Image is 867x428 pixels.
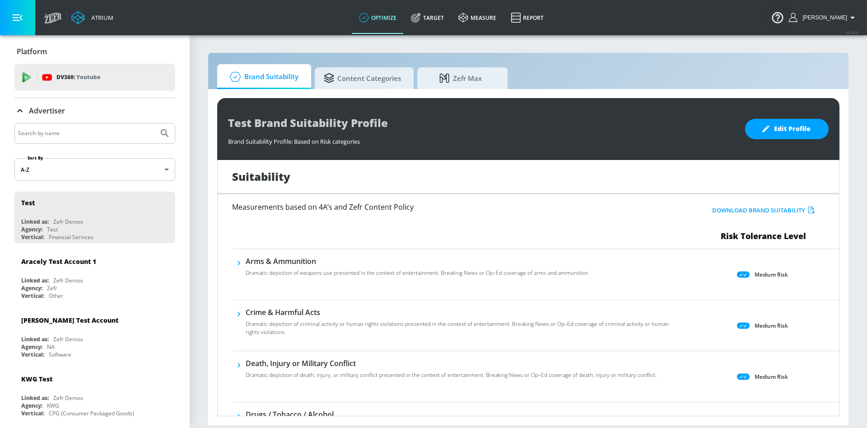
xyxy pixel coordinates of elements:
[246,358,657,385] div: Death, Injury or Military ConflictDramatic depiction of death, injury, or military conflict prese...
[845,30,858,35] span: v 4.24.0
[18,127,155,139] input: Search by name
[246,307,674,342] div: Crime & Harmful ActsDramatic depiction of criminal activity or human rights violations presented ...
[763,123,811,135] span: Edit Profile
[14,64,175,91] div: DV360: Youtube
[721,230,806,241] span: Risk Tolerance Level
[14,39,175,64] div: Platform
[745,119,829,139] button: Edit Profile
[246,256,589,266] h6: Arms & Ammunition
[76,72,100,82] p: Youtube
[14,368,175,419] div: KWG TestLinked as:Zefr DemosAgency:KWGVertical:CPG (Consumer Packaged Goods)
[53,277,83,284] div: Zefr Demos
[21,233,44,241] div: Vertical:
[21,257,96,266] div: Aracely Test Account 1
[451,1,503,34] a: measure
[21,343,42,351] div: Agency:
[246,409,674,419] h6: Drugs / Tobacco / Alcohol
[246,256,589,282] div: Arms & AmmunitionDramatic depiction of weapons use presented in the context of entertainment. Bre...
[21,375,52,383] div: KWG Test
[246,320,674,336] p: Dramatic depiction of criminal activity or human rights violations presented in the context of en...
[710,203,817,217] button: Download Brand Suitability
[21,226,42,233] div: Agency:
[53,394,83,402] div: Zefr Demos
[56,72,100,82] p: DV360:
[352,1,404,34] a: optimize
[232,203,637,211] h6: Measurements based on 4A’s and Zefr Content Policy
[404,1,451,34] a: Target
[14,250,175,302] div: Aracely Test Account 1Linked as:Zefr DemosAgency:ZefrVertical:Other
[53,335,83,343] div: Zefr Demos
[21,335,49,343] div: Linked as:
[21,218,49,226] div: Linked as:
[14,192,175,243] div: TestLinked as:Zefr DemosAgency:TestVertical:Financial Services
[246,269,589,277] p: Dramatic depiction of weapons use presented in the context of entertainment. Breaking News or Op–...
[21,394,49,402] div: Linked as:
[21,402,42,409] div: Agency:
[21,316,118,325] div: [PERSON_NAME] Test Account
[29,106,65,116] p: Advertiser
[53,218,83,226] div: Zefr Demos
[232,169,290,184] h1: Suitability
[503,1,551,34] a: Report
[765,5,790,30] button: Open Resource Center
[426,67,495,89] span: Zefr Max
[755,270,788,279] p: Medium Risk
[17,47,47,56] p: Platform
[47,402,59,409] div: KWG
[88,14,113,22] div: Atrium
[228,133,736,146] div: Brand Suitability Profile: Based on Risk categories
[14,98,175,123] div: Advertiser
[21,292,44,300] div: Vertical:
[21,409,44,417] div: Vertical:
[49,233,93,241] div: Financial Services
[246,358,657,368] h6: Death, Injury or Military Conflict
[14,309,175,361] div: [PERSON_NAME] Test AccountLinked as:Zefr DemosAgency:NAVertical:Software
[47,343,55,351] div: NA
[246,307,674,317] h6: Crime & Harmful Acts
[47,226,58,233] div: Test
[21,277,49,284] div: Linked as:
[26,155,45,161] label: Sort By
[755,321,788,330] p: Medium Risk
[49,351,71,358] div: Software
[21,284,42,292] div: Agency:
[324,67,401,89] span: Content Categories
[49,409,134,417] div: CPG (Consumer Packaged Goods)
[47,284,57,292] div: Zefr
[226,66,298,88] span: Brand Suitability
[21,351,44,358] div: Vertical:
[14,158,175,181] div: A-Z
[799,14,847,21] span: login as: yin_jingyi@legoliss.co.jp
[21,198,35,207] div: Test
[49,292,63,300] div: Other
[71,11,113,24] a: Atrium
[789,12,858,23] button: [PERSON_NAME]
[755,372,788,381] p: Medium Risk
[246,371,657,379] p: Dramatic depiction of death, injury, or military conflict presented in the context of entertainme...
